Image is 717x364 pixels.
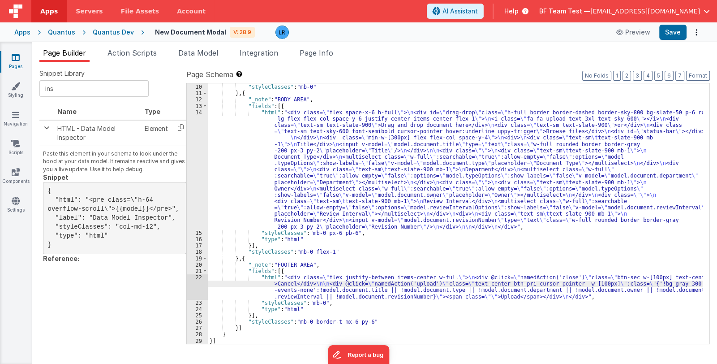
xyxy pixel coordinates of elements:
[187,312,208,319] div: 25
[187,109,208,230] div: 14
[39,80,149,97] input: Search Snippets ...
[107,48,157,57] span: Action Scripts
[644,71,653,81] button: 4
[187,262,208,268] div: 20
[43,182,186,254] pre: { "html": "<pre class=\"h-64 overflow-scroll\">{{model}}</pre>", "label": "Data Model Inspector",...
[48,28,75,37] div: Quantus
[665,71,674,81] button: 6
[328,345,389,364] iframe: Marker.io feedback button
[187,103,208,109] div: 13
[186,69,233,80] span: Page Schema
[187,268,208,274] div: 21
[178,48,218,57] span: Data Model
[187,90,208,96] div: 11
[187,306,208,312] div: 24
[40,7,58,16] span: Apps
[230,27,255,38] div: V: 28.9
[686,71,710,81] button: Format
[14,28,30,37] div: Apps
[539,7,710,16] button: BF Team Test — [EMAIL_ADDRESS][DOMAIN_NAME]
[187,230,208,236] div: 15
[690,26,703,39] button: Options
[93,28,134,37] div: Quantus Dev
[43,150,186,173] p: Paste this element in your schema to look under the hood at your data model. It remains reactive ...
[504,7,519,16] span: Help
[54,120,141,146] td: HTML - Data Model Inspector
[539,7,590,16] span: BF Team Test —
[187,249,208,255] div: 18
[187,300,208,306] div: 23
[442,7,478,16] span: AI Assistant
[43,255,79,262] strong: Reference:
[187,96,208,103] div: 12
[121,7,159,16] span: File Assets
[187,319,208,325] div: 26
[300,48,333,57] span: Page Info
[76,7,103,16] span: Servers
[187,274,208,300] div: 22
[57,108,77,115] span: Name
[611,25,656,39] button: Preview
[675,71,684,81] button: 7
[427,4,484,19] button: AI Assistant
[582,71,611,81] button: No Folds
[145,108,160,115] span: Type
[187,243,208,249] div: 17
[187,236,208,243] div: 16
[240,48,278,57] span: Integration
[39,69,85,78] span: Snippet Library
[590,7,700,16] span: [EMAIL_ADDRESS][DOMAIN_NAME]
[43,48,86,57] span: Page Builder
[633,71,642,81] button: 3
[187,256,208,262] div: 19
[187,325,208,331] div: 27
[141,120,172,146] td: Element
[623,71,631,81] button: 2
[659,25,687,40] button: Save
[654,71,663,81] button: 5
[43,173,69,181] strong: Snippet
[187,84,208,90] div: 10
[613,71,621,81] button: 1
[187,331,208,338] div: 28
[276,26,288,39] img: 0cc89ea87d3ef7af341bf65f2365a7ce
[155,29,226,35] h4: New Document Modal
[187,338,208,344] div: 29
